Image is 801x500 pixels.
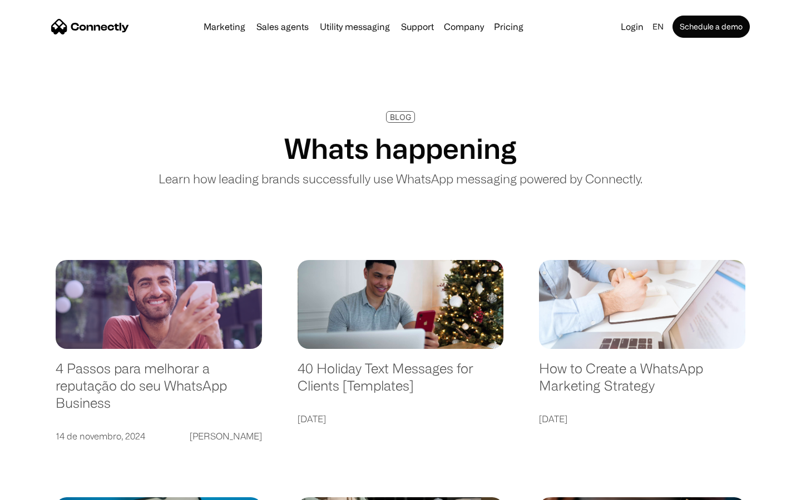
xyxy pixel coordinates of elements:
p: Learn how leading brands successfully use WhatsApp messaging powered by Connectly. [159,169,642,188]
ul: Language list [22,481,67,496]
a: Support [397,22,438,31]
a: Pricing [489,22,528,31]
a: Marketing [199,22,250,31]
h1: Whats happening [284,132,517,165]
a: Schedule a demo [673,16,750,38]
div: en [652,19,664,34]
a: 40 Holiday Text Messages for Clients [Templates] [298,360,504,405]
div: [DATE] [298,411,326,427]
a: How to Create a WhatsApp Marketing Strategy [539,360,745,405]
aside: Language selected: English [11,481,67,496]
div: BLOG [390,113,411,121]
div: [PERSON_NAME] [190,428,262,444]
a: Utility messaging [315,22,394,31]
a: Sales agents [252,22,313,31]
div: [DATE] [539,411,567,427]
a: 4 Passos para melhorar a reputação do seu WhatsApp Business [56,360,262,422]
div: Company [444,19,484,34]
a: Login [616,19,648,34]
div: 14 de novembro, 2024 [56,428,145,444]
